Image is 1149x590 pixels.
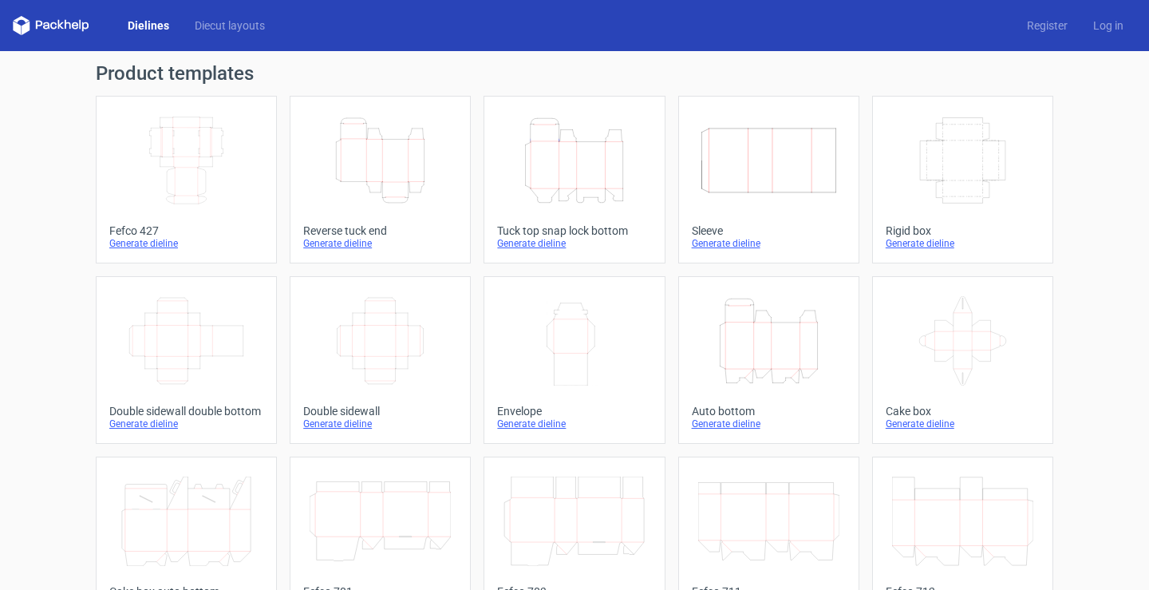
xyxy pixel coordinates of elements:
div: Double sidewall double bottom [109,405,263,418]
a: Tuck top snap lock bottomGenerate dieline [484,96,665,263]
a: Reverse tuck endGenerate dieline [290,96,471,263]
a: Register [1014,18,1080,34]
div: Generate dieline [497,237,651,250]
a: Rigid boxGenerate dieline [872,96,1053,263]
div: Auto bottom [692,405,846,418]
a: EnvelopeGenerate dieline [484,276,665,444]
a: Diecut layouts [182,18,278,34]
div: Generate dieline [303,237,457,250]
h1: Product templates [96,64,1053,83]
div: Rigid box [886,224,1040,237]
div: Generate dieline [886,237,1040,250]
a: Dielines [115,18,182,34]
div: Double sidewall [303,405,457,418]
div: Fefco 427 [109,224,263,237]
div: Tuck top snap lock bottom [497,224,651,237]
a: Auto bottomGenerate dieline [678,276,859,444]
a: Cake boxGenerate dieline [872,276,1053,444]
div: Envelope [497,405,651,418]
a: SleeveGenerate dieline [678,96,859,263]
div: Generate dieline [109,237,263,250]
a: Fefco 427Generate dieline [96,96,277,263]
div: Generate dieline [109,418,263,430]
a: Double sidewall double bottomGenerate dieline [96,276,277,444]
div: Sleeve [692,224,846,237]
div: Generate dieline [303,418,457,430]
div: Generate dieline [497,418,651,430]
div: Generate dieline [692,418,846,430]
div: Reverse tuck end [303,224,457,237]
div: Generate dieline [886,418,1040,430]
a: Double sidewallGenerate dieline [290,276,471,444]
div: Cake box [886,405,1040,418]
a: Log in [1080,18,1136,34]
div: Generate dieline [692,237,846,250]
